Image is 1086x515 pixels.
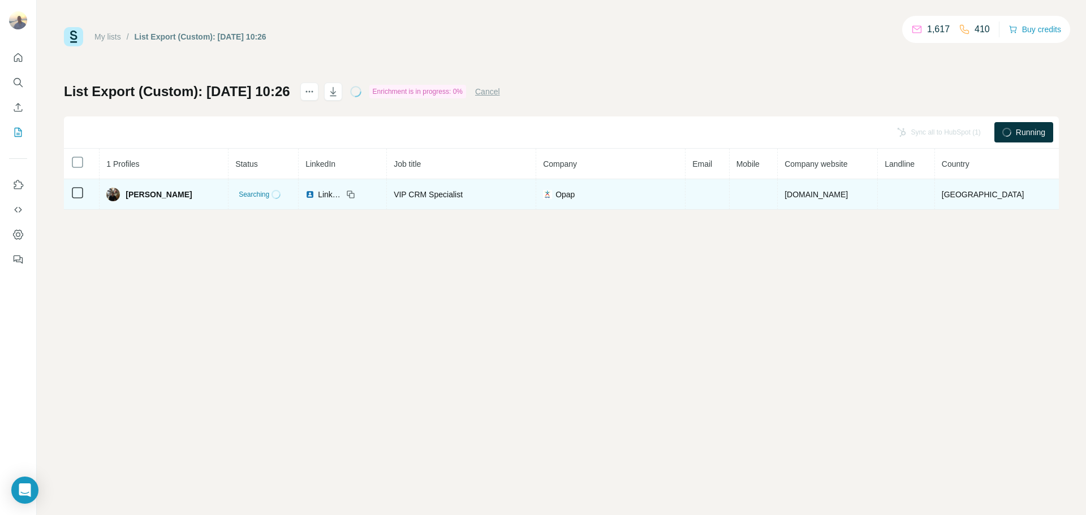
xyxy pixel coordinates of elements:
img: company-logo [543,190,552,199]
img: Avatar [9,11,27,29]
span: Landline [885,159,915,168]
a: My lists [94,32,121,41]
button: actions [300,83,318,101]
img: Surfe Logo [64,27,83,46]
span: Company website [785,159,847,168]
button: Enrich CSV [9,97,27,118]
span: LinkedIn [305,159,335,168]
div: Open Intercom Messenger [11,477,38,504]
button: Buy credits [1009,21,1061,37]
p: 1,617 [927,23,950,36]
span: Job title [394,159,421,168]
span: 1 Profiles [106,159,139,168]
span: Running [1016,127,1045,138]
img: Avatar [106,188,120,201]
span: LinkedIn [318,189,343,200]
span: Opap [555,189,575,200]
h1: List Export (Custom): [DATE] 10:26 [64,83,290,101]
span: [DOMAIN_NAME] [785,190,848,199]
span: Searching [239,189,269,200]
button: Quick start [9,47,27,68]
span: VIP CRM Specialist [394,190,463,199]
button: My lists [9,122,27,142]
button: Use Surfe on LinkedIn [9,175,27,195]
button: Feedback [9,249,27,270]
img: LinkedIn logo [305,190,314,199]
span: Company [543,159,577,168]
span: [PERSON_NAME] [126,189,192,200]
p: 410 [975,23,990,36]
button: Search [9,72,27,93]
div: List Export (Custom): [DATE] 10:26 [135,31,266,42]
span: Email [692,159,712,168]
span: [GEOGRAPHIC_DATA] [942,190,1024,199]
span: Status [235,159,258,168]
div: Enrichment is in progress: 0% [369,85,466,98]
span: Country [942,159,969,168]
button: Dashboard [9,224,27,245]
button: Use Surfe API [9,200,27,220]
span: Mobile [736,159,760,168]
button: Cancel [475,86,500,97]
li: / [127,31,129,42]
